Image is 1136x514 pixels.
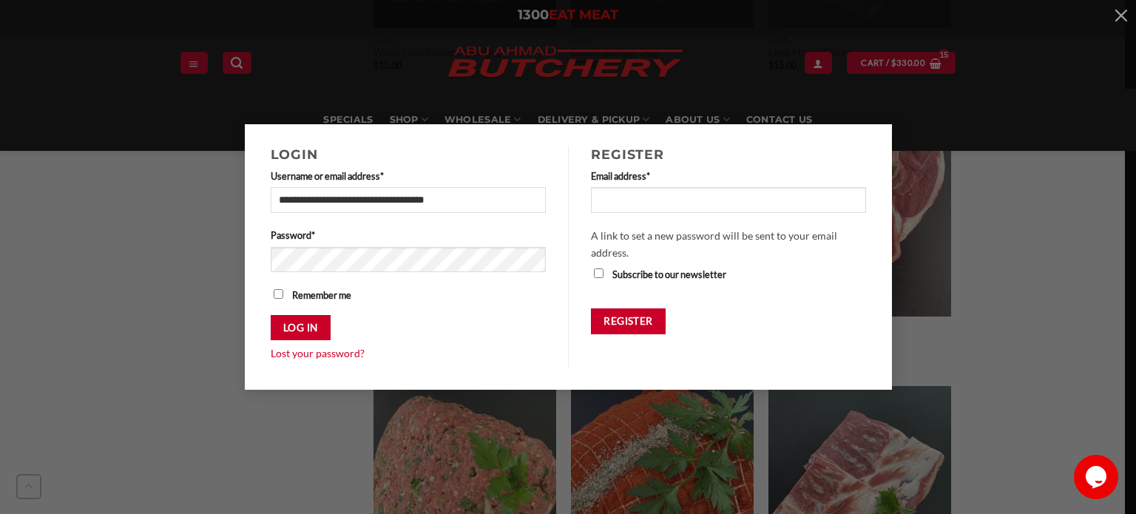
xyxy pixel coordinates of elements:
span: Remember me [292,289,351,301]
a: Lost your password? [271,347,365,359]
h2: Login [271,146,547,162]
span: Subscribe to our newsletter [612,268,726,280]
label: Email address [591,169,866,183]
button: Register [591,308,666,334]
label: Username or email address [271,169,547,183]
input: Remember me [274,289,283,299]
label: Password [271,228,547,243]
p: A link to set a new password will be sent to your email address. [591,228,866,261]
h2: Register [591,146,866,162]
input: Subscribe to our newsletter [594,268,603,278]
iframe: chat widget [1074,455,1121,499]
button: Log in [271,315,331,341]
